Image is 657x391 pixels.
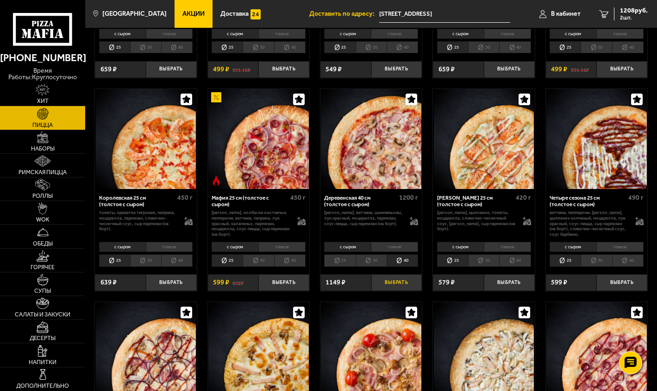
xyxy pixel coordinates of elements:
span: Доставить по адресу: [309,11,379,17]
span: 2 шт. [620,15,648,20]
li: тонкое [484,242,531,252]
button: Выбрать [371,61,422,78]
span: WOK [36,217,50,223]
li: 40 [499,41,531,54]
div: Деревенская 40 см (толстое с сыром) [324,195,397,208]
a: Деревенская 40 см (толстое с сыром) [320,89,422,189]
p: [PERSON_NAME], цыпленок, томаты, моцарелла, сливочно-чесночный соус, [PERSON_NAME], сыр пармезан ... [437,210,516,232]
li: 40 [612,41,644,54]
li: с сыром [99,29,146,39]
span: 599 ₽ [213,279,229,286]
li: тонкое [258,29,306,39]
li: 40 [387,41,418,54]
s: 591.16 ₽ [232,66,250,73]
span: Горячее [31,265,55,271]
span: 499 ₽ [551,66,567,73]
span: 1200 г [399,194,418,202]
div: Королевская 25 см (толстое с сыром) [99,195,175,208]
li: 40 [612,254,644,267]
div: Четыре сезона 25 см (толстое с сыром) [550,195,626,208]
span: В кабинет [551,11,581,17]
button: Выбрать [258,61,309,78]
li: 25 [212,254,243,267]
a: Чикен Ранч 25 см (толстое с сыром) [433,89,534,189]
span: 659 ₽ [100,66,117,73]
li: 30 [356,41,387,54]
li: тонкое [596,242,644,252]
li: 30 [130,254,161,267]
li: 30 [581,41,612,54]
span: Пицца [32,122,53,128]
li: с сыром [324,29,371,39]
li: 25 [550,254,581,267]
span: 659 ₽ [438,66,455,73]
span: 639 ₽ [100,279,117,286]
span: Обеды [33,241,53,247]
li: тонкое [146,242,193,252]
span: 450 г [177,194,193,202]
img: Королевская 25 см (толстое с сыром) [96,89,196,189]
li: 40 [161,41,193,54]
li: 40 [274,254,306,267]
img: Акционный [211,92,221,102]
span: 549 ₽ [325,66,342,73]
li: 40 [274,41,306,54]
span: Римская пицца [19,170,67,176]
span: 420 г [516,194,531,202]
button: Выбрать [146,61,197,78]
img: Мафия 25 см (толстое с сыром) [208,89,309,189]
li: с сыром [212,29,258,39]
span: 599 ₽ [551,279,567,286]
span: Супы [34,288,51,294]
li: 25 [550,41,581,54]
img: Чикен Ранч 25 см (толстое с сыром) [434,89,534,189]
button: Выбрать [258,274,309,291]
li: 40 [161,254,193,267]
li: 30 [581,254,612,267]
li: 25 [99,41,130,54]
button: Выбрать [146,274,197,291]
li: 40 [499,254,531,267]
span: 1208 руб. [620,7,648,14]
li: с сыром [99,242,146,252]
li: с сыром [550,242,596,252]
p: [PERSON_NAME], колбаски охотничьи, пепперони, ветчина, паприка, лук красный, халапеньо, пармезан,... [212,210,290,237]
span: Салаты и закуски [15,312,70,318]
s: 692 ₽ [232,279,244,286]
p: [PERSON_NAME], ветчина, шампиньоны, лук красный, моцарелла, пармезан, соус-пицца, сыр пармезан (н... [324,210,403,226]
li: 40 [387,254,418,267]
a: АкционныйОстрое блюдоМафия 25 см (толстое с сыром) [208,89,309,189]
div: [PERSON_NAME] 25 см (толстое с сыром) [437,195,513,208]
li: тонкое [596,29,644,39]
span: 579 ₽ [438,279,455,286]
a: Королевская 25 см (толстое с сыром) [95,89,196,189]
p: томаты, креветка тигровая, паприка, моцарелла, пармезан, сливочно-чесночный соус, сыр пармезан (н... [99,210,178,232]
span: Десерты [30,335,56,341]
li: 25 [324,254,355,267]
span: Напитки [29,359,56,366]
li: тонкое [258,242,306,252]
span: 499 ₽ [213,66,229,73]
li: 30 [356,254,387,267]
li: 30 [243,41,274,54]
li: тонкое [484,29,531,39]
li: тонкое [146,29,193,39]
div: Мафия 25 см (толстое с сыром) [212,195,288,208]
li: 25 [99,254,130,267]
span: 1149 ₽ [325,279,345,286]
li: 25 [324,41,355,54]
li: 30 [130,41,161,54]
span: Хит [37,98,49,104]
li: 30 [468,41,499,54]
button: Выбрать [484,61,535,78]
li: 25 [437,254,468,267]
img: 15daf4d41897b9f0e9f617042186c801.svg [250,9,261,19]
span: 450 г [290,194,306,202]
span: Роллы [32,193,53,199]
input: Ваш адрес доставки [379,6,511,23]
s: 591.16 ₽ [571,66,589,73]
img: Четыре сезона 25 см (толстое с сыром) [546,89,647,189]
span: [GEOGRAPHIC_DATA] [102,11,167,17]
li: с сыром [550,29,596,39]
li: тонкое [371,29,418,39]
